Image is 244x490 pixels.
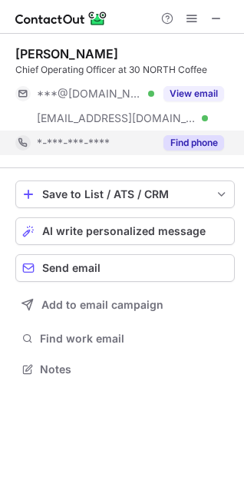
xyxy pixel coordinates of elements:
span: ***@[DOMAIN_NAME] [37,87,143,101]
div: [PERSON_NAME] [15,46,118,61]
span: AI write personalized message [42,225,206,237]
button: AI write personalized message [15,217,235,245]
button: Notes [15,359,235,380]
span: Notes [40,363,229,376]
button: Send email [15,254,235,282]
img: ContactOut v5.3.10 [15,9,107,28]
button: Reveal Button [163,86,224,101]
button: Reveal Button [163,135,224,151]
button: Find work email [15,328,235,349]
button: Add to email campaign [15,291,235,319]
span: Send email [42,262,101,274]
button: save-profile-one-click [15,180,235,208]
span: Add to email campaign [41,299,163,311]
div: Save to List / ATS / CRM [42,188,208,200]
span: [EMAIL_ADDRESS][DOMAIN_NAME] [37,111,196,125]
span: Find work email [40,332,229,346]
div: Chief Operating Officer at 30 NORTH Coffee [15,63,235,77]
